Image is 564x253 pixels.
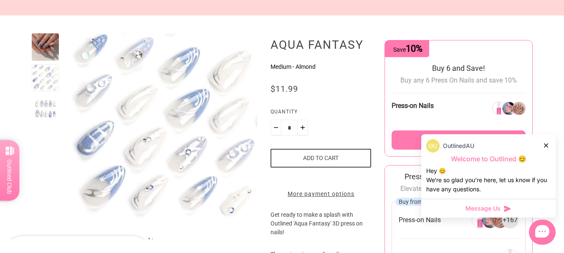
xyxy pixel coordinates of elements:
div: Hey 😊 We‘re so glad you’re here, let us know if you have any questions. [426,166,551,194]
span: Press-on Nails [399,215,441,224]
img: 266304946256-2 [492,212,508,228]
button: Plus [297,120,308,135]
img: 266304946256-0 [472,212,488,228]
span: Save [393,46,422,53]
button: Minus [271,120,281,135]
img: 266304946256-1 [482,212,498,228]
span: Buy 6 and Save! [432,64,485,73]
span: Buy from these collections [399,198,467,205]
span: Press-on Nails [392,102,434,110]
modal-trigger: Enlarge product image [72,33,257,218]
span: + 167 [503,215,518,225]
h1: Aqua Fantasy [271,38,371,52]
img: Aqua Fantasy - Press On Nails [72,33,257,218]
span: Message Us [465,204,501,213]
span: Press On Nails Deluxe Starter Kit [405,172,512,181]
span: Buy any 6 Press On Nails and save 10% [400,76,517,84]
p: OutlinedAU [443,141,474,150]
img: data:image/png;base64,iVBORw0KGgoAAAANSUhEUgAAACQAAAAkCAYAAADhAJiYAAAAAXNSR0IArs4c6QAAAXhJREFUWEd... [426,139,440,153]
p: Get ready to make a splash with Outlined 'Aqua Fantasy' 3D press on nails! [271,210,371,250]
span: 10% [406,43,422,54]
span: Elevate your nail game with ease! 💅✨ [400,185,517,193]
button: Add to cart [271,149,371,168]
a: More payment options [271,190,371,198]
span: $11.99 [271,84,298,94]
label: Quantity [271,108,371,120]
p: Welcome to Outlined 😊 [426,155,551,163]
p: Medium - Almond [271,63,371,71]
